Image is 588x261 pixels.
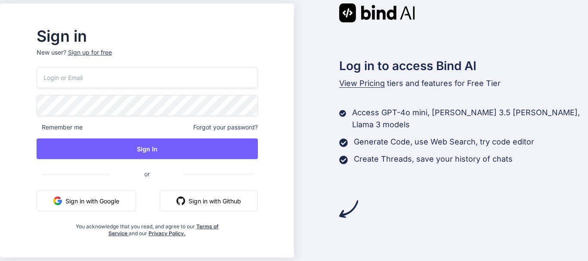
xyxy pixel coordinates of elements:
h2: Sign in [37,29,258,43]
div: Sign up for free [68,48,112,57]
span: View Pricing [339,79,385,88]
button: Sign in with Github [160,190,258,211]
span: or [110,163,184,184]
div: You acknowledge that you read, and agree to our and our [73,218,221,237]
p: Generate Code, use Web Search, try code editor [354,136,534,148]
a: Terms of Service [108,223,219,236]
input: Login or Email [37,67,258,88]
span: Forgot your password? [193,123,258,132]
h2: Log in to access Bind AI [339,57,588,75]
p: Create Threads, save your history of chats [354,153,513,165]
span: Remember me [37,123,83,132]
img: Bind AI logo [339,3,415,22]
a: Privacy Policy. [149,230,186,236]
p: New user? [37,48,258,67]
img: arrow [339,200,358,218]
p: Access GPT-4o mini, [PERSON_NAME] 3.5 [PERSON_NAME], Llama 3 models [352,107,588,131]
button: Sign In [37,138,258,159]
img: google [53,197,62,205]
button: Sign in with Google [37,190,136,211]
p: tiers and features for Free Tier [339,77,588,89]
img: github [176,197,185,205]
